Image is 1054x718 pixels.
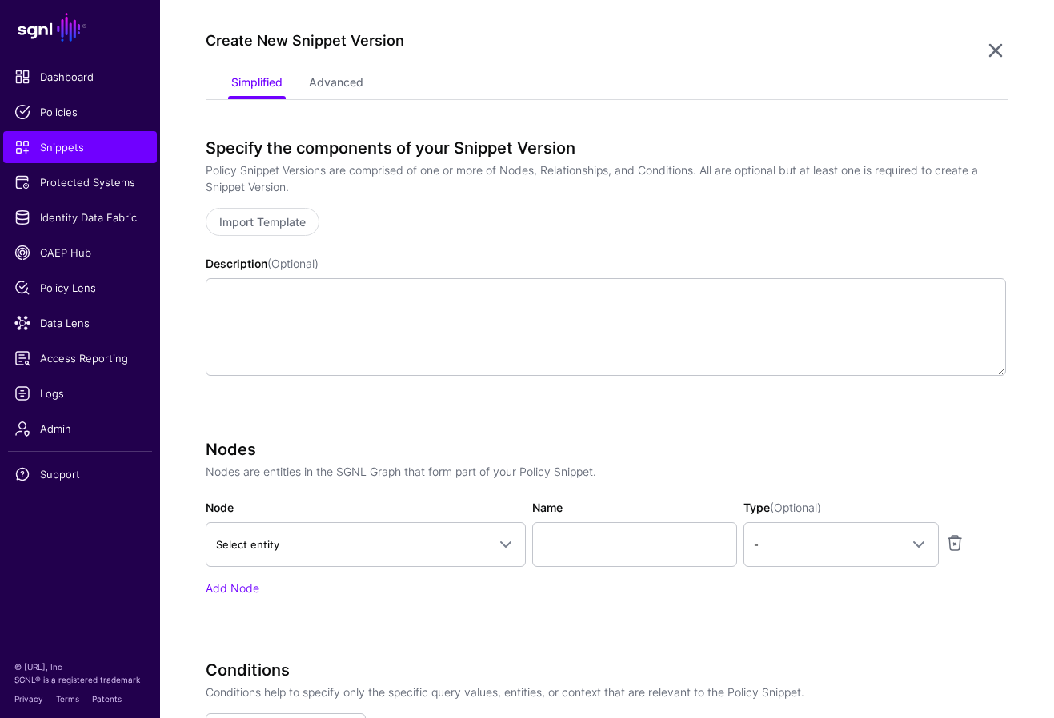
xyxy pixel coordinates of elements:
label: Description [206,255,319,272]
a: Import Template [206,208,319,236]
p: Policy Snippet Versions are comprised of one or more of Nodes, Relationships, and Conditions. All... [206,162,1006,195]
span: Policy Lens [14,280,146,296]
p: © [URL], Inc [14,660,146,673]
span: Identity Data Fabric [14,209,146,225]
a: Add Node [206,581,259,595]
a: Identity Data Fabric [3,201,157,233]
span: - [754,538,759,551]
span: Snippets [14,139,146,155]
a: Simplified [231,69,283,99]
h3: Conditions [206,660,1006,680]
span: Data Lens [14,315,146,331]
h2: Create New Snippet Version [206,32,984,50]
label: Type [743,499,821,516]
a: Snippets [3,131,157,163]
span: Admin [14,421,146,437]
span: Protected Systems [14,174,146,190]
a: Privacy [14,694,43,704]
a: Policies [3,96,157,128]
span: Access Reporting [14,350,146,366]
span: Dashboard [14,69,146,85]
a: Terms [56,694,79,704]
p: Conditions help to specify only the specific query values, entities, or context that are relevant... [206,684,1006,700]
span: Select entity [216,538,279,551]
span: Logs [14,385,146,401]
label: Node [206,499,234,516]
p: Nodes are entities in the SGNL Graph that form part of your Policy Snippet. [206,463,1006,480]
a: Patents [92,694,122,704]
a: CAEP Hub [3,237,157,269]
span: Policies [14,104,146,120]
p: SGNL® is a registered trademark [14,673,146,686]
a: Data Lens [3,307,157,339]
a: Policy Lens [3,272,157,304]
a: SGNL [10,10,150,45]
span: Support [14,466,146,482]
label: Name [532,499,563,516]
span: (Optional) [770,501,821,514]
a: Logs [3,377,157,409]
h3: Specify the components of your Snippet Version [206,138,1006,158]
a: Dashboard [3,61,157,93]
span: (Optional) [267,257,319,270]
a: Protected Systems [3,166,157,198]
a: Access Reporting [3,342,157,374]
h3: Nodes [206,440,1006,459]
span: CAEP Hub [14,245,146,261]
a: Admin [3,413,157,445]
a: Advanced [309,69,363,99]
